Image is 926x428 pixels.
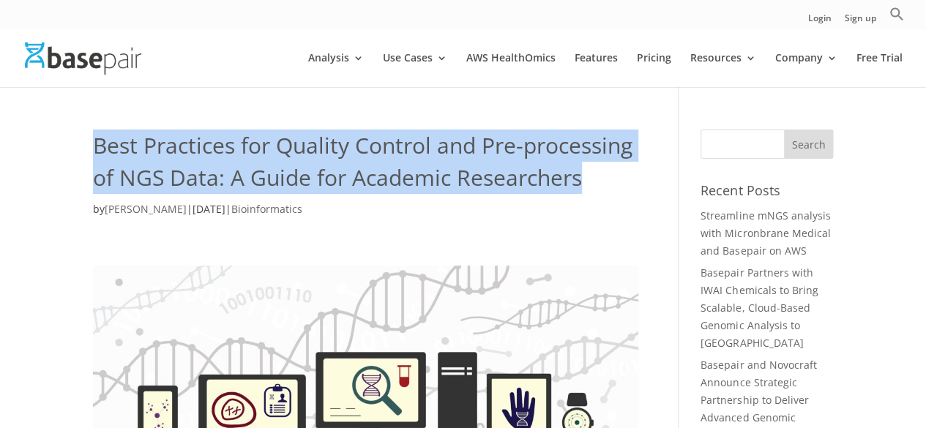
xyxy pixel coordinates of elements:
[889,7,904,29] a: Search Icon Link
[383,53,447,87] a: Use Cases
[105,202,187,216] a: [PERSON_NAME]
[466,53,556,87] a: AWS HealthOmics
[690,53,756,87] a: Resources
[308,53,364,87] a: Analysis
[889,7,904,21] svg: Search
[93,129,638,200] h1: Best Practices for Quality Control and Pre-processing of NGS Data: A Guide for Academic Researchers
[93,200,638,229] p: by | |
[701,181,833,207] h4: Recent Posts
[25,42,141,74] img: Basepair
[808,14,832,29] a: Login
[701,266,818,349] a: Basepair Partners with IWAI Chemicals to Bring Scalable, Cloud-Based Genomic Analysis to [GEOGRAP...
[701,209,830,258] a: Streamline mNGS analysis with Micronbrane Medical and Basepair on AWS
[231,202,302,216] a: Bioinformatics
[845,14,876,29] a: Sign up
[784,129,834,159] input: Search
[575,53,618,87] a: Features
[856,53,903,87] a: Free Trial
[775,53,837,87] a: Company
[193,202,225,216] span: [DATE]
[637,53,671,87] a: Pricing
